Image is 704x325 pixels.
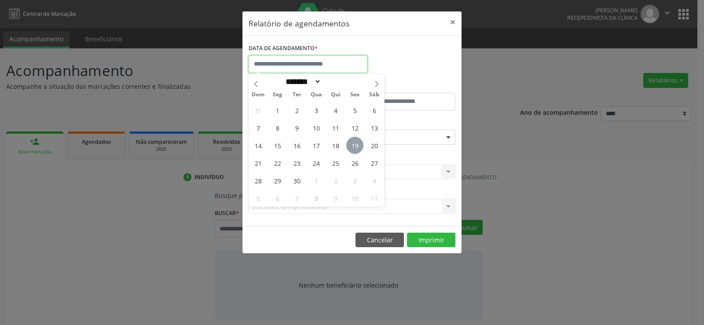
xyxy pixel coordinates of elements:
span: Setembro 2, 2025 [288,102,305,119]
span: Outubro 3, 2025 [346,172,363,189]
span: Setembro 21, 2025 [249,154,267,172]
span: Ter [287,92,307,98]
span: Outubro 10, 2025 [346,190,363,207]
span: Setembro 10, 2025 [308,119,325,136]
span: Setembro 14, 2025 [249,137,267,154]
span: Sex [345,92,365,98]
span: Outubro 6, 2025 [269,190,286,207]
button: Cancelar [356,233,404,248]
span: Qui [326,92,345,98]
span: Setembro 16, 2025 [288,137,305,154]
span: Outubro 7, 2025 [288,190,305,207]
span: Outubro 4, 2025 [366,172,383,189]
span: Setembro 4, 2025 [327,102,344,119]
span: Setembro 12, 2025 [346,119,363,136]
span: Setembro 26, 2025 [346,154,363,172]
label: ATÉ [354,79,455,93]
span: Outubro 9, 2025 [327,190,344,207]
span: Setembro 3, 2025 [308,102,325,119]
span: Setembro 11, 2025 [327,119,344,136]
span: Setembro 25, 2025 [327,154,344,172]
span: Outubro 11, 2025 [366,190,383,207]
span: Setembro 1, 2025 [269,102,286,119]
span: Setembro 27, 2025 [366,154,383,172]
span: Setembro 29, 2025 [269,172,286,189]
select: Month [282,77,321,86]
label: DATA DE AGENDAMENTO [249,42,318,55]
span: Setembro 15, 2025 [269,137,286,154]
span: Setembro 5, 2025 [346,102,363,119]
span: Outubro 8, 2025 [308,190,325,207]
span: Outubro 1, 2025 [308,172,325,189]
button: Close [444,11,462,33]
span: Setembro 6, 2025 [366,102,383,119]
input: Year [321,77,350,86]
span: Setembro 28, 2025 [249,172,267,189]
span: Setembro 17, 2025 [308,137,325,154]
span: Outubro 5, 2025 [249,190,267,207]
span: Setembro 23, 2025 [288,154,305,172]
span: Outubro 2, 2025 [327,172,344,189]
span: Setembro 22, 2025 [269,154,286,172]
span: Setembro 7, 2025 [249,119,267,136]
span: Setembro 9, 2025 [288,119,305,136]
button: Imprimir [407,233,455,248]
span: Setembro 30, 2025 [288,172,305,189]
span: Setembro 24, 2025 [308,154,325,172]
span: Setembro 8, 2025 [269,119,286,136]
span: Setembro 20, 2025 [366,137,383,154]
span: Setembro 18, 2025 [327,137,344,154]
h5: Relatório de agendamentos [249,18,349,29]
span: Setembro 13, 2025 [366,119,383,136]
span: Qua [307,92,326,98]
span: Agosto 31, 2025 [249,102,267,119]
span: Dom [249,92,268,98]
span: Sáb [365,92,384,98]
span: Seg [268,92,287,98]
span: Setembro 19, 2025 [346,137,363,154]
